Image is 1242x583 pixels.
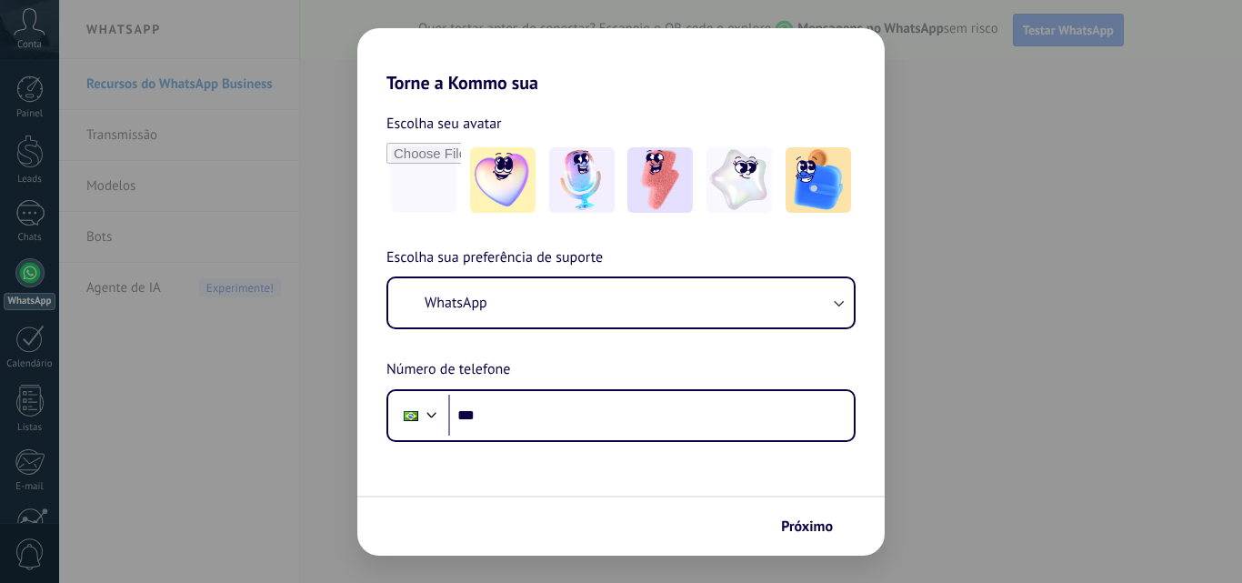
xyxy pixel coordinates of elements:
img: -5.jpeg [786,147,851,213]
img: -2.jpeg [549,147,615,213]
span: WhatsApp [425,294,487,312]
img: -3.jpeg [627,147,693,213]
img: -4.jpeg [706,147,772,213]
img: -1.jpeg [470,147,536,213]
span: Número de telefone [386,358,510,382]
button: WhatsApp [388,278,854,327]
button: Próximo [773,511,857,542]
span: Escolha sua preferência de suporte [386,246,603,270]
div: Brazil: + 55 [394,397,428,435]
h2: Torne a Kommo sua [357,28,885,94]
span: Próximo [781,520,833,533]
span: Escolha seu avatar [386,112,502,136]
